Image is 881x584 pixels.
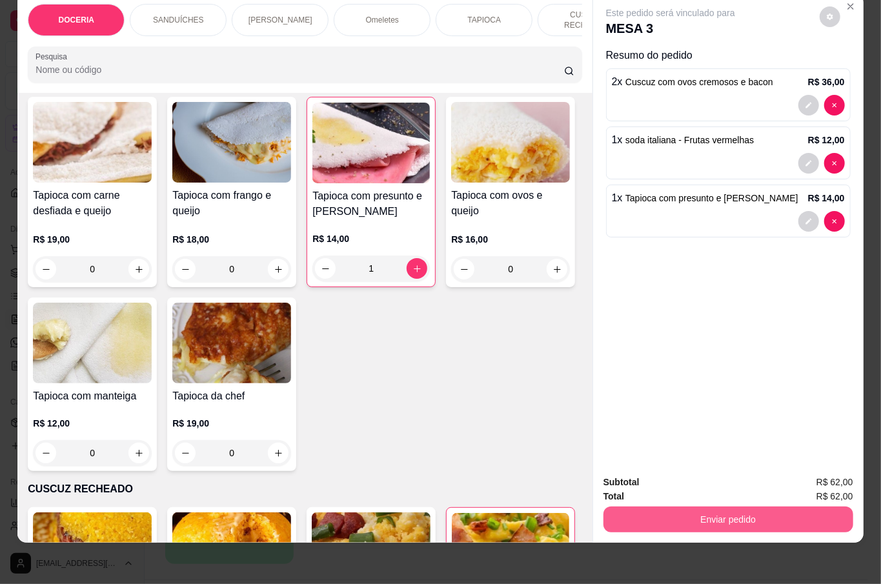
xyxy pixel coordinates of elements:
[798,95,819,116] button: decrease-product-quantity
[808,76,845,88] p: R$ 36,00
[33,303,152,383] img: product-image
[467,15,501,25] p: TAPIOCA
[816,475,853,489] span: R$ 62,00
[312,103,430,183] img: product-image
[625,193,798,203] span: Tapioca com presunto e [PERSON_NAME]
[625,77,773,87] span: Cuscuz com ovos cremosos e bacon
[33,188,152,219] h4: Tapioca com carne desfiada e queijo
[172,233,291,246] p: R$ 18,00
[606,19,735,37] p: MESA 3
[549,10,623,30] p: CUSCUZ RECHEADO
[33,388,152,404] h4: Tapioca com manteiga
[315,258,336,279] button: decrease-product-quantity
[172,417,291,430] p: R$ 19,00
[612,74,773,90] p: 2 x
[625,135,754,145] span: soda italiana - Frutas vermelhas
[547,259,567,279] button: increase-product-quantity
[451,188,570,219] h4: Tapioca com ovos e queijo
[451,102,570,183] img: product-image
[816,489,853,503] span: R$ 62,00
[172,303,291,383] img: product-image
[312,232,430,245] p: R$ 14,00
[59,15,94,25] p: DOCERIA
[172,102,291,183] img: product-image
[128,443,149,463] button: increase-product-quantity
[612,190,798,206] p: 1 x
[824,95,845,116] button: decrease-product-quantity
[28,481,582,497] p: CUSCUZ RECHEADO
[175,443,196,463] button: decrease-product-quantity
[407,258,427,279] button: increase-product-quantity
[820,6,840,27] button: decrease-product-quantity
[606,6,735,19] p: Este pedido será vinculado para
[603,507,853,532] button: Enviar pedido
[366,15,399,25] p: Omeletes
[454,259,474,279] button: decrease-product-quantity
[268,443,289,463] button: increase-product-quantity
[808,134,845,146] p: R$ 12,00
[33,102,152,183] img: product-image
[612,132,754,148] p: 1 x
[603,477,640,487] strong: Subtotal
[172,388,291,404] h4: Tapioca da chef
[172,188,291,219] h4: Tapioca com frango e queijo
[33,233,152,246] p: R$ 19,00
[35,51,72,62] label: Pesquisa
[312,188,430,219] h4: Tapioca com presunto e [PERSON_NAME]
[35,443,56,463] button: decrease-product-quantity
[798,211,819,232] button: decrease-product-quantity
[798,153,819,174] button: decrease-product-quantity
[603,491,624,501] strong: Total
[248,15,312,25] p: [PERSON_NAME]
[451,233,570,246] p: R$ 16,00
[153,15,204,25] p: SANDUÍCHES
[35,63,564,76] input: Pesquisa
[808,192,845,205] p: R$ 14,00
[824,211,845,232] button: decrease-product-quantity
[824,153,845,174] button: decrease-product-quantity
[606,48,851,63] p: Resumo do pedido
[33,417,152,430] p: R$ 12,00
